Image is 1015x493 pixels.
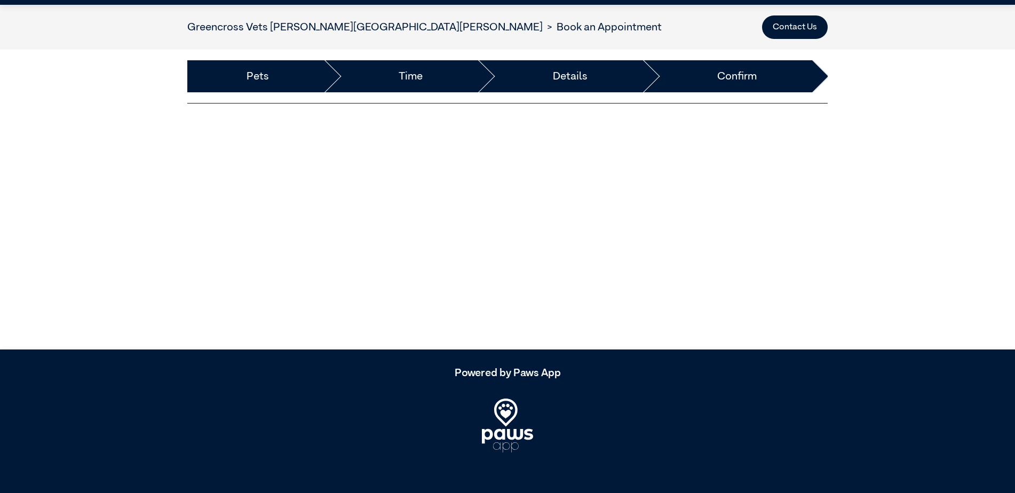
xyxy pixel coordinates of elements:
a: Details [553,68,588,84]
img: PawsApp [482,399,533,452]
a: Confirm [717,68,757,84]
a: Greencross Vets [PERSON_NAME][GEOGRAPHIC_DATA][PERSON_NAME] [187,22,543,33]
h5: Powered by Paws App [187,367,828,379]
a: Pets [247,68,269,84]
nav: breadcrumb [187,19,662,35]
a: Time [399,68,423,84]
button: Contact Us [762,15,828,39]
li: Book an Appointment [543,19,662,35]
